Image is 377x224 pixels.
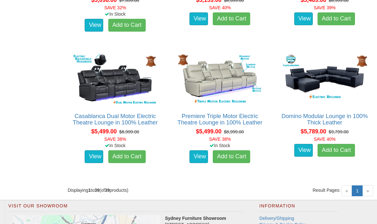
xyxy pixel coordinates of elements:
[352,185,363,196] a: 1
[71,53,159,107] img: Casablanca Dual Motor Electric Theatre Lounge in 100% Leather
[281,53,369,107] img: Domino Modular Lounge in 100% Thick Leather
[209,137,231,142] font: SAVE 38%
[281,113,368,126] a: Domino Modular Lounge in 100% Thick Leather
[224,129,244,134] del: $8,999.00
[95,188,100,193] strong: 39
[104,5,126,10] font: SAVE 32%
[176,53,264,107] img: Premiere Triple Motor Electric Theatre Lounge in 100% Leather
[88,188,91,193] strong: 1
[342,185,352,196] span: «
[213,150,250,163] a: Add to Cart
[329,129,349,134] del: $9,799.00
[63,187,220,193] div: Displaying to (of products)
[177,113,262,126] a: Premiere Triple Motor Electric Theatre Lounge in 100% Leather
[318,144,355,157] a: Add to Cart
[213,12,250,25] a: Add to Cart
[85,150,103,163] a: View
[189,12,208,25] a: View
[259,216,294,221] a: Delivery/Shipping
[294,12,313,25] a: View
[165,216,226,221] strong: Sydney Furniture Showroom
[119,129,139,134] del: $8,999.00
[66,11,164,17] div: In Stock
[108,19,146,32] a: Add to Cart
[209,5,231,10] font: SAVE 40%
[196,128,221,135] span: $5,499.00
[259,204,338,212] h2: Information
[318,12,355,25] a: Add to Cart
[314,5,335,10] font: SAVE 39%
[104,137,126,142] font: SAVE 38%
[189,150,208,163] a: View
[73,113,158,126] a: Casablanca Dual Motor Electric Theatre Lounge in 100% Leather
[301,128,326,135] span: $5,789.00
[108,150,146,163] a: Add to Cart
[312,187,340,193] span: Result Pages:
[294,144,313,157] a: View
[85,19,103,32] a: View
[66,142,164,149] div: In Stock
[362,185,373,196] span: »
[171,142,269,149] div: In Stock
[91,128,117,135] span: $5,499.00
[314,137,335,142] font: SAVE 40%
[105,188,110,193] strong: 39
[8,204,243,212] h2: Visit Our Showroom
